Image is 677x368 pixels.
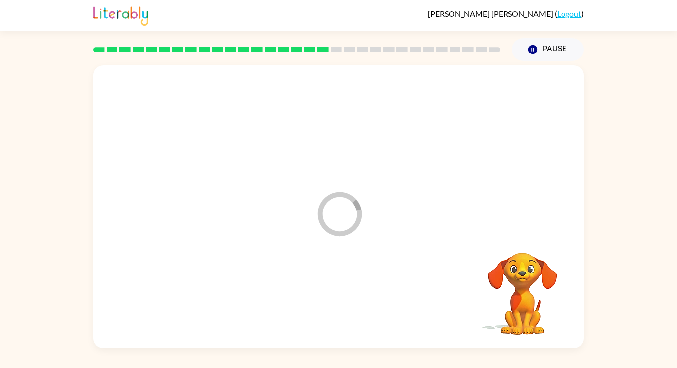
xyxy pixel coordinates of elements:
img: Literably [93,4,148,26]
div: ( ) [428,9,584,18]
button: Pause [512,38,584,61]
a: Logout [557,9,581,18]
video: Your browser must support playing .mp4 files to use Literably. Please try using another browser. [473,237,572,336]
span: [PERSON_NAME] [PERSON_NAME] [428,9,555,18]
